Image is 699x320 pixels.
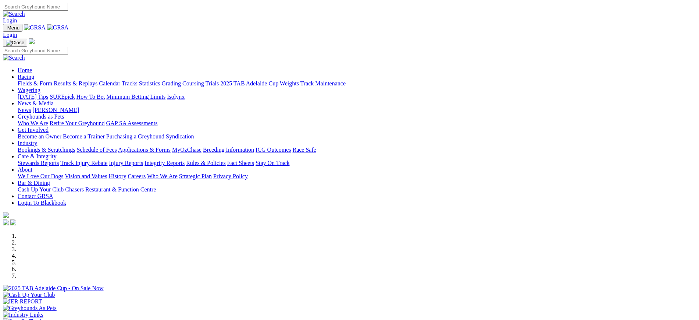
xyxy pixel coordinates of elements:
a: Purchasing a Greyhound [106,133,164,140]
a: Syndication [166,133,194,140]
a: Become an Owner [18,133,61,140]
a: Bookings & Scratchings [18,147,75,153]
a: Home [18,67,32,73]
div: Industry [18,147,696,153]
div: Bar & Dining [18,186,696,193]
img: Close [6,40,24,46]
img: GRSA [47,24,69,31]
div: Greyhounds as Pets [18,120,696,127]
img: Search [3,54,25,61]
a: Chasers Restaurant & Function Centre [65,186,156,193]
a: Fact Sheets [227,160,254,166]
a: Greyhounds as Pets [18,113,64,120]
img: Greyhounds As Pets [3,305,57,312]
button: Toggle navigation [3,39,27,47]
a: About [18,166,32,173]
a: Care & Integrity [18,153,57,159]
a: Who We Are [147,173,178,179]
img: logo-grsa-white.png [3,212,9,218]
input: Search [3,47,68,54]
a: Privacy Policy [213,173,248,179]
a: Grading [162,80,181,87]
a: Track Maintenance [300,80,346,87]
a: Login [3,32,17,38]
a: Login [3,17,17,24]
a: Rules & Policies [186,160,226,166]
a: How To Bet [76,94,105,100]
button: Toggle navigation [3,24,22,32]
a: Race Safe [292,147,316,153]
a: MyOzChase [172,147,202,153]
span: Menu [7,25,19,31]
div: Racing [18,80,696,87]
div: About [18,173,696,180]
a: Calendar [99,80,120,87]
a: Minimum Betting Limits [106,94,165,100]
a: News & Media [18,100,54,106]
a: Trials [205,80,219,87]
a: Stewards Reports [18,160,59,166]
img: Search [3,11,25,17]
a: 2025 TAB Adelaide Cup [220,80,278,87]
a: News [18,107,31,113]
img: IER REPORT [3,298,42,305]
a: Login To Blackbook [18,200,66,206]
a: Breeding Information [203,147,254,153]
a: [PERSON_NAME] [32,107,79,113]
a: Contact GRSA [18,193,53,199]
img: twitter.svg [10,219,16,225]
a: Strategic Plan [179,173,212,179]
img: Industry Links [3,312,43,318]
img: GRSA [24,24,46,31]
a: Injury Reports [109,160,143,166]
img: Cash Up Your Club [3,292,55,298]
a: SUREpick [50,94,75,100]
a: Isolynx [167,94,185,100]
a: Schedule of Fees [76,147,117,153]
img: logo-grsa-white.png [29,38,35,44]
a: Integrity Reports [145,160,185,166]
a: Weights [280,80,299,87]
a: Careers [128,173,146,179]
a: Bar & Dining [18,180,50,186]
a: Become a Trainer [63,133,105,140]
div: Wagering [18,94,696,100]
a: Applications & Forms [118,147,171,153]
a: Stay On Track [256,160,289,166]
a: [DATE] Tips [18,94,48,100]
a: Tracks [122,80,138,87]
img: 2025 TAB Adelaide Cup - On Sale Now [3,285,104,292]
a: GAP SA Assessments [106,120,158,126]
div: Care & Integrity [18,160,696,166]
a: Statistics [139,80,160,87]
a: Retire Your Greyhound [50,120,105,126]
a: Industry [18,140,37,146]
a: Vision and Values [65,173,107,179]
a: Cash Up Your Club [18,186,64,193]
a: ICG Outcomes [256,147,291,153]
div: Get Involved [18,133,696,140]
a: Coursing [182,80,204,87]
div: News & Media [18,107,696,113]
a: Racing [18,74,34,80]
a: Get Involved [18,127,49,133]
a: Fields & Form [18,80,52,87]
img: facebook.svg [3,219,9,225]
input: Search [3,3,68,11]
a: History [108,173,126,179]
a: Track Injury Rebate [60,160,107,166]
a: Who We Are [18,120,48,126]
a: We Love Our Dogs [18,173,63,179]
a: Wagering [18,87,40,93]
a: Results & Replays [54,80,97,87]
